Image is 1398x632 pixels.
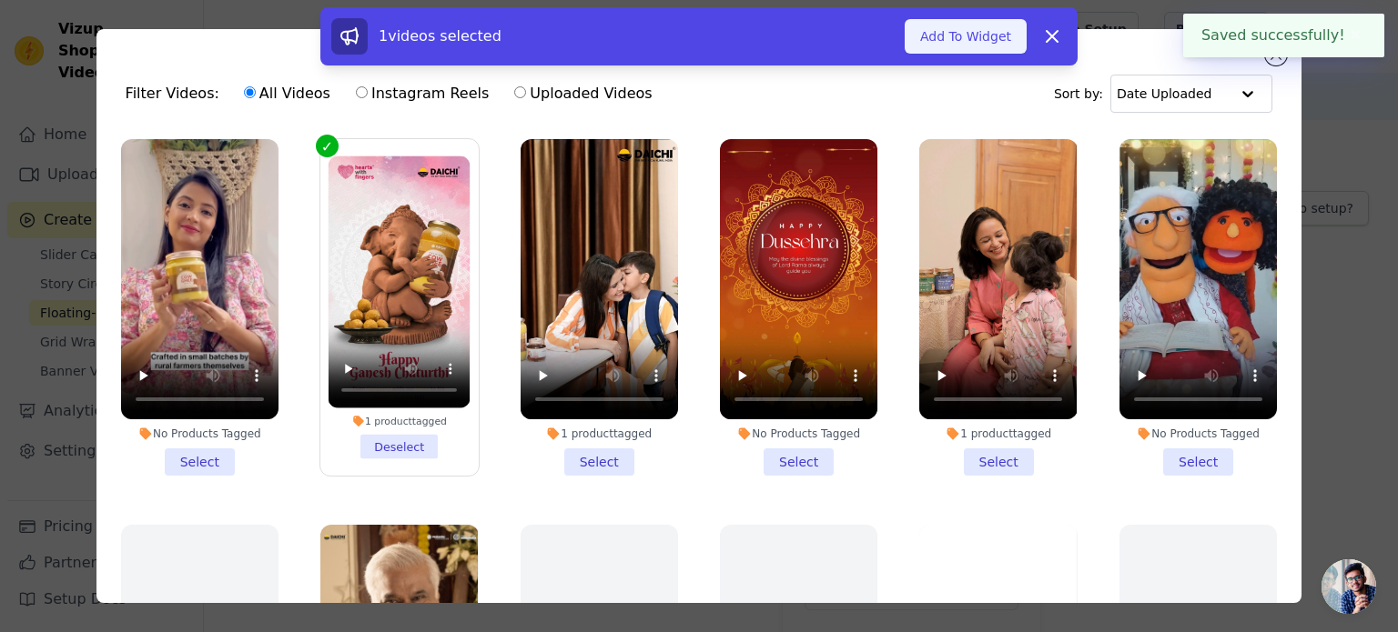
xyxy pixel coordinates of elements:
[720,426,877,441] div: No Products Tagged
[121,426,279,441] div: No Products Tagged
[379,27,501,45] span: 1 videos selected
[919,426,1077,441] div: 1 product tagged
[521,426,678,441] div: 1 product tagged
[1054,75,1273,113] div: Sort by:
[243,82,331,105] label: All Videos
[513,82,653,105] label: Uploaded Videos
[1183,14,1384,57] div: Saved successfully!
[1322,559,1376,614] a: Open chat
[329,415,471,427] div: 1 product tagged
[905,19,1027,54] button: Add To Widget
[1119,426,1277,441] div: No Products Tagged
[1345,25,1366,46] button: Close
[355,82,490,105] label: Instagram Reels
[126,73,663,115] div: Filter Videos:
